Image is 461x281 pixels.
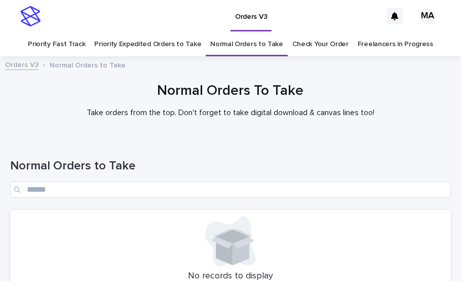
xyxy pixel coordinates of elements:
[358,32,433,56] a: Freelancers in Progress
[20,6,41,26] img: stacker-logo-s-only.png
[210,32,283,56] a: Normal Orders to Take
[50,59,126,70] p: Normal Orders to Take
[10,159,451,173] h1: Normal Orders to Take
[5,58,39,70] a: Orders V3
[10,83,451,100] h1: Normal Orders To Take
[28,108,433,118] p: Take orders from the top. Don't forget to take digital download & canvas lines too!
[94,32,201,56] a: Priority Expedited Orders to Take
[10,182,451,198] input: Search
[292,32,349,56] a: Check Your Order
[28,32,85,56] a: Priority Fast Track
[419,8,436,24] div: MA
